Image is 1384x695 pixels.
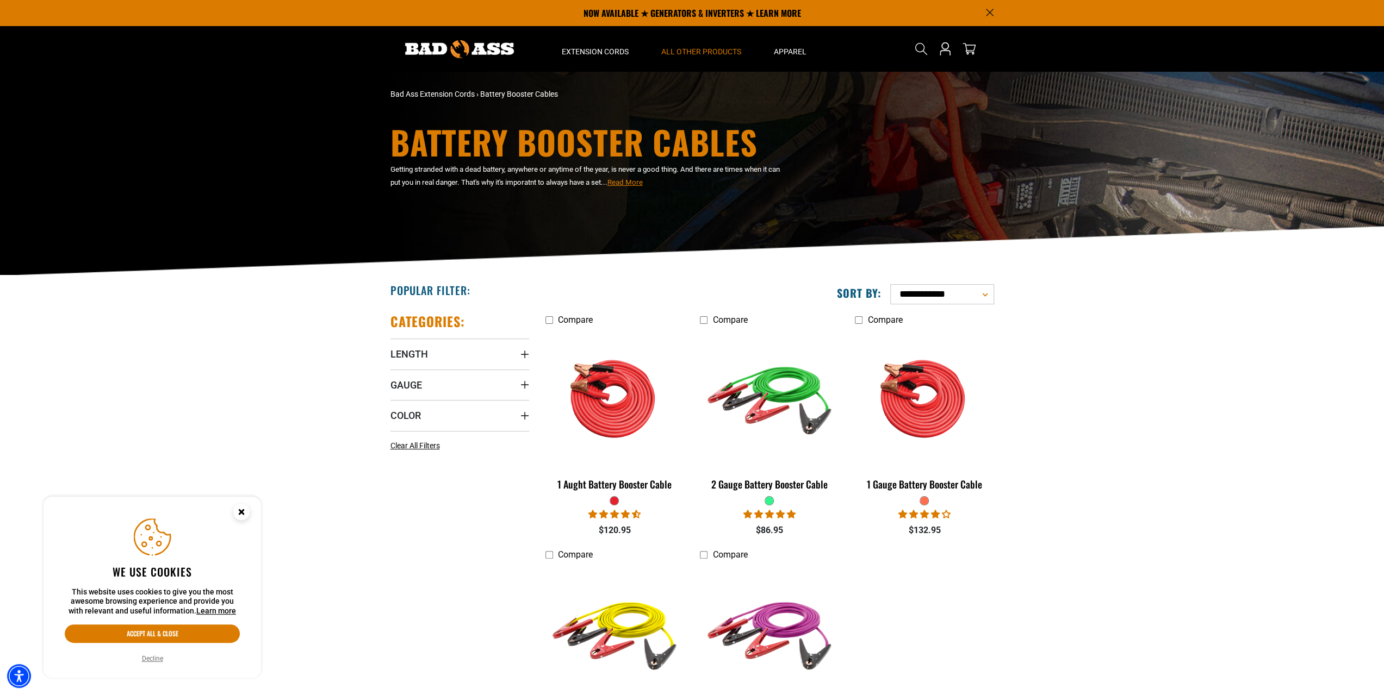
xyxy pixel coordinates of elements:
[558,315,593,325] span: Compare
[758,26,823,72] summary: Apparel
[545,524,684,537] div: $120.95
[390,313,466,330] h2: Categories:
[65,587,240,616] p: This website uses cookies to give you the most awesome browsing experience and provide you with r...
[390,126,787,158] h1: Battery Booster Cables
[390,89,787,100] nav: breadcrumbs
[837,286,882,300] label: Sort by:
[562,47,629,57] span: Extension Cords
[867,315,902,325] span: Compare
[856,336,993,461] img: orange
[700,330,839,496] a: green 2 Gauge Battery Booster Cable
[545,479,684,489] div: 1 Aught Battery Booster Cable
[390,400,529,430] summary: Color
[700,479,839,489] div: 2 Gauge Battery Booster Cable
[774,47,806,57] span: Apparel
[712,549,747,560] span: Compare
[546,336,683,461] img: features
[390,348,428,360] span: Length
[390,90,475,98] a: Bad Ass Extension Cords
[65,624,240,643] button: Accept all & close
[390,165,780,186] span: Getting stranded with a dead battery, anywhere or anytime of the year, is never a good thing. And...
[645,26,758,72] summary: All Other Products
[390,441,440,450] span: Clear All Filters
[712,315,747,325] span: Compare
[476,90,479,98] span: ›
[855,479,994,489] div: 1 Gauge Battery Booster Cable
[44,497,261,678] aside: Cookie Consent
[558,549,593,560] span: Compare
[139,653,166,664] button: Decline
[390,379,422,391] span: Gauge
[65,565,240,579] h2: We use cookies
[196,606,236,615] a: This website uses cookies to give you the most awesome browsing experience and provide you with r...
[545,26,645,72] summary: Extension Cords
[661,47,741,57] span: All Other Products
[390,409,421,422] span: Color
[588,509,641,519] span: 4.56 stars
[405,40,514,58] img: Bad Ass Extension Cords
[545,330,684,496] a: features 1 Aught Battery Booster Cable
[390,370,529,400] summary: Gauge
[480,90,558,98] span: Battery Booster Cables
[7,664,31,688] div: Accessibility Menu
[898,509,951,519] span: 4.00 stars
[913,40,930,58] summary: Search
[700,524,839,537] div: $86.95
[607,178,643,186] span: Read More
[390,283,470,297] h2: Popular Filter:
[701,336,838,461] img: green
[855,524,994,537] div: $132.95
[390,440,444,452] a: Clear All Filters
[743,509,796,519] span: 5.00 stars
[855,330,994,496] a: orange 1 Gauge Battery Booster Cable
[390,339,529,369] summary: Length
